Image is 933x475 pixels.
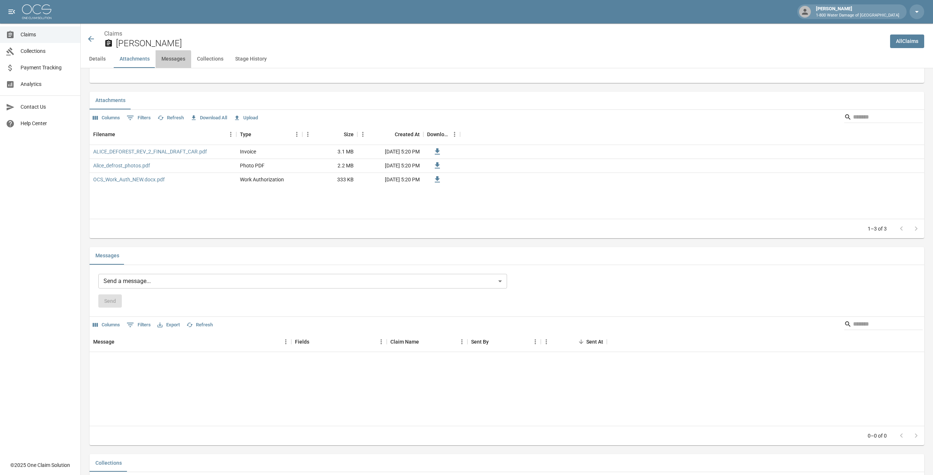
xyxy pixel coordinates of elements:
button: Upload [232,112,260,124]
a: ALICE_DEFOREST_REV_2_FINAL_DRAFT_CAR.pdf [93,148,207,155]
div: Claim Name [390,331,419,352]
button: Menu [449,129,460,140]
div: Search [844,318,923,331]
button: Collections [191,50,229,68]
div: Invoice [240,148,256,155]
button: Menu [530,336,541,347]
div: Photo PDF [240,162,265,169]
button: Refresh [185,319,215,331]
p: 0–0 of 0 [868,432,887,439]
button: Menu [291,129,302,140]
div: [DATE] 5:20 PM [357,145,423,159]
div: Download [423,124,460,145]
button: Attachments [90,92,131,109]
div: Size [302,124,357,145]
button: Export [156,319,182,331]
div: [DATE] 5:20 PM [357,173,423,187]
span: Payment Tracking [21,64,74,72]
button: Sort [576,337,586,347]
button: Show filters [125,112,153,124]
div: Send a message... [98,274,507,289]
button: Sort [309,337,320,347]
button: Menu [280,336,291,347]
span: Help Center [21,120,74,127]
div: [DATE] 5:20 PM [357,159,423,173]
div: 2.2 MB [302,159,357,173]
div: Sent By [467,331,541,352]
button: Refresh [156,112,186,124]
a: Claims [104,30,122,37]
div: Size [344,124,354,145]
button: open drawer [4,4,19,19]
button: Menu [225,129,236,140]
div: Fields [291,331,387,352]
div: Sent By [471,331,489,352]
button: Messages [156,50,191,68]
div: Claim Name [387,331,467,352]
div: 3.1 MB [302,145,357,159]
button: Show filters [125,319,153,331]
div: anchor tabs [81,50,933,68]
button: Sort [489,337,499,347]
div: Created At [395,124,420,145]
button: Details [81,50,114,68]
h2: [PERSON_NAME] [116,38,884,49]
div: Download [427,124,449,145]
div: Search [844,111,923,124]
p: 1–3 of 3 [868,225,887,232]
button: Sort [114,337,125,347]
button: Messages [90,247,125,265]
div: Filename [93,124,115,145]
button: Menu [357,129,368,140]
div: Message [93,331,114,352]
button: Stage History [229,50,273,68]
div: [PERSON_NAME] [813,5,902,18]
span: Contact Us [21,103,74,111]
div: 333 KB [302,173,357,187]
button: Attachments [114,50,156,68]
button: Collections [90,454,128,472]
img: ocs-logo-white-transparent.png [22,4,51,19]
div: © 2025 One Claim Solution [10,461,70,469]
p: 1-800 Water Damage of [GEOGRAPHIC_DATA] [816,12,899,19]
div: Created At [357,124,423,145]
button: Sort [419,337,429,347]
div: Sent At [541,331,607,352]
span: Analytics [21,80,74,88]
span: Claims [21,31,74,39]
div: Filename [90,124,236,145]
div: Fields [295,331,309,352]
div: related-list tabs [90,454,924,472]
div: related-list tabs [90,247,924,265]
button: Menu [541,336,552,347]
button: Menu [456,336,467,347]
button: Select columns [91,112,122,124]
button: Menu [376,336,387,347]
div: related-list tabs [90,92,924,109]
a: AllClaims [890,35,924,48]
div: Message [90,331,291,352]
button: Select columns [91,319,122,331]
button: Download All [189,112,229,124]
div: Work Authorization [240,176,284,183]
button: Menu [302,129,313,140]
nav: breadcrumb [104,29,884,38]
div: Type [240,124,251,145]
div: Type [236,124,302,145]
div: Sent At [586,331,603,352]
a: Alice_defrost_photos.pdf [93,162,150,169]
span: Collections [21,47,74,55]
a: OCS_Work_Auth_NEW.docx.pdf [93,176,165,183]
